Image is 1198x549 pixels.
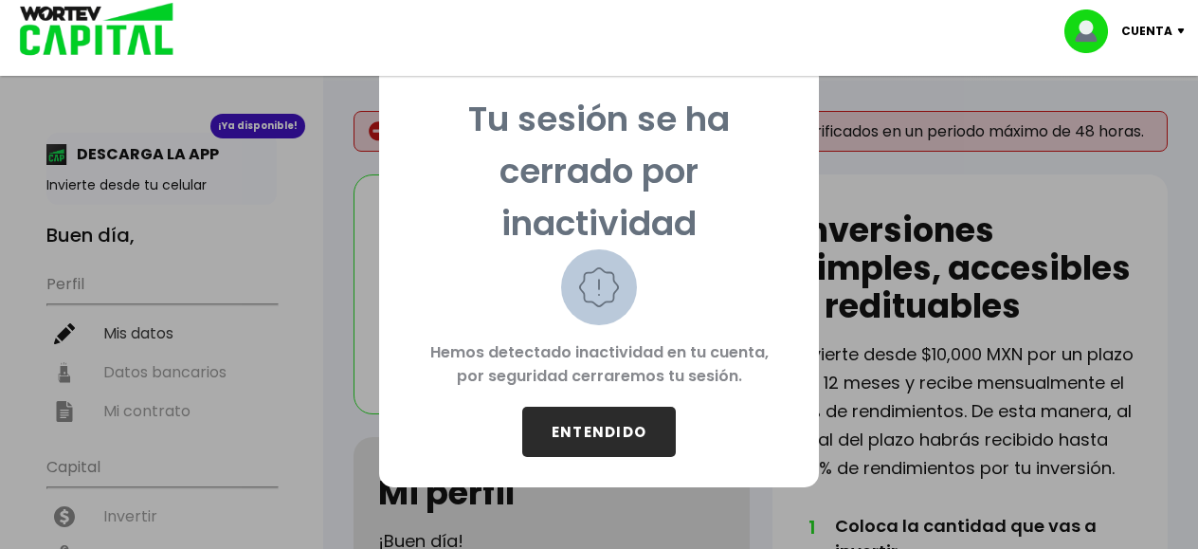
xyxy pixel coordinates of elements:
[1064,9,1121,53] img: profile-image
[522,407,676,457] button: ENTENDIDO
[409,93,789,249] p: Tu sesión se ha cerrado por inactividad
[1121,17,1172,46] p: Cuenta
[561,249,637,325] img: warning
[409,325,789,407] p: Hemos detectado inactividad en tu cuenta, por seguridad cerraremos tu sesión.
[1172,28,1198,34] img: icon-down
